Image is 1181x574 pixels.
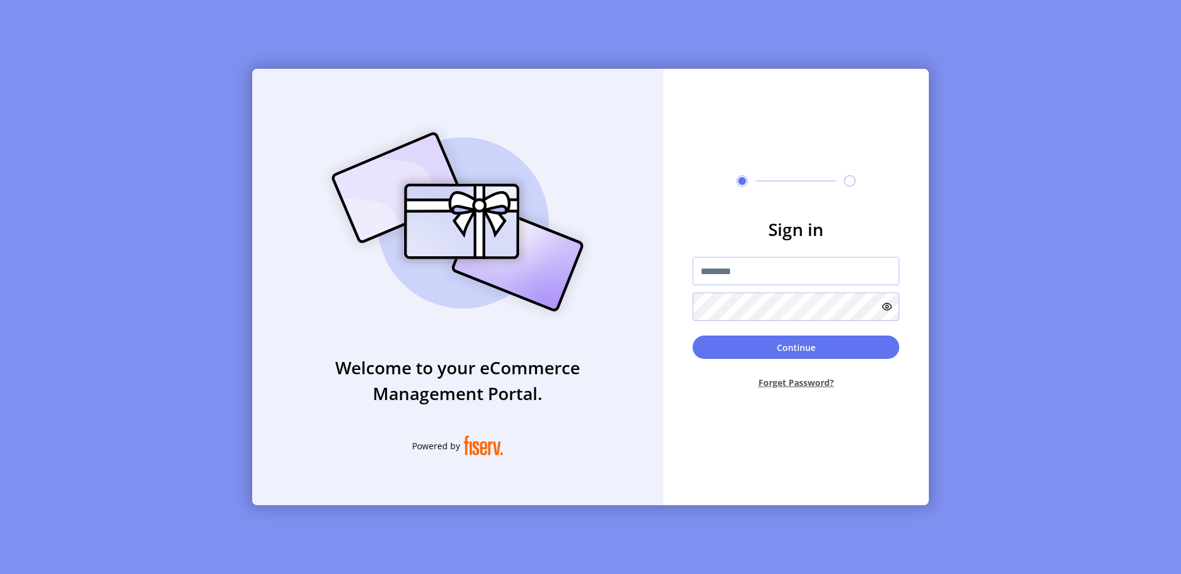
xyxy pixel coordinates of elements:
[252,355,663,406] h3: Welcome to your eCommerce Management Portal.
[313,119,602,325] img: card_Illustration.svg
[693,336,899,359] button: Continue
[693,366,899,399] button: Forget Password?
[412,439,460,452] span: Powered by
[693,216,899,242] h3: Sign in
